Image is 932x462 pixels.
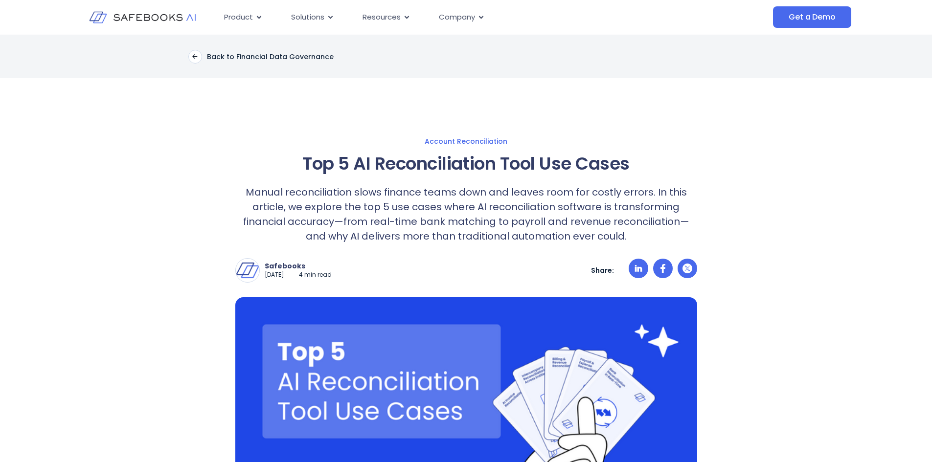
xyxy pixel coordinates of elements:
[363,12,401,23] span: Resources
[235,151,697,177] h1: Top 5 AI Reconciliation Tool Use Cases
[789,12,835,22] span: Get a Demo
[265,271,284,279] p: [DATE]
[235,185,697,243] p: Manual reconciliation slows finance teams down and leaves room for costly errors. In this article...
[291,12,324,23] span: Solutions
[236,259,259,282] img: Safebooks
[439,12,475,23] span: Company
[216,8,675,27] nav: Menu
[299,271,332,279] p: 4 min read
[216,8,675,27] div: Menu Toggle
[139,137,793,146] a: Account Reconciliation
[224,12,253,23] span: Product
[188,50,334,64] a: Back to Financial Data Governance
[773,6,851,28] a: Get a Demo
[591,266,614,275] p: Share:
[207,52,334,61] p: Back to Financial Data Governance
[265,262,332,270] p: Safebooks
